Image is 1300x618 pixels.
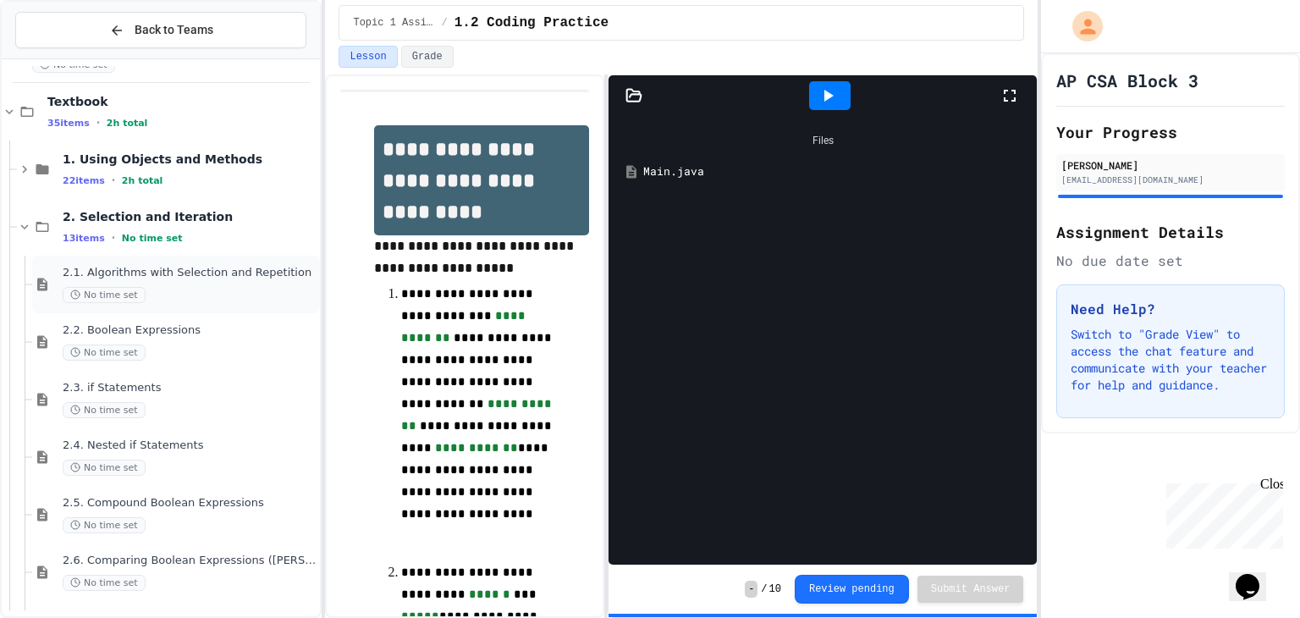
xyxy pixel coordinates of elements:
span: 2.6. Comparing Boolean Expressions ([PERSON_NAME] Laws) [63,554,317,568]
span: 1.2 Coding Practice [454,13,609,33]
iframe: chat widget [1160,477,1283,549]
span: No time set [63,287,146,303]
h2: Your Progress [1056,120,1285,144]
span: No time set [63,575,146,591]
span: • [112,231,115,245]
span: - [745,581,757,598]
span: Topic 1 Assignments [353,16,434,30]
button: Submit Answer [917,576,1024,603]
span: 2h total [107,118,148,129]
span: / [761,582,767,596]
button: Grade [401,46,454,68]
div: [PERSON_NAME] [1061,157,1280,173]
span: 35 items [47,118,90,129]
span: Submit Answer [931,582,1011,596]
span: Back to Teams [135,21,213,39]
span: No time set [63,460,146,476]
span: • [112,174,115,187]
span: 2.3. if Statements [63,381,317,395]
h3: Need Help? [1071,299,1270,319]
span: / [441,16,447,30]
span: 2.4. Nested if Statements [63,439,317,453]
span: 10 [769,582,781,596]
div: Files [617,124,1029,157]
div: My Account [1055,7,1107,46]
span: 2.1. Algorithms with Selection and Repetition [63,266,317,280]
span: No time set [63,517,146,533]
span: 2. Selection and Iteration [63,209,317,224]
span: No time set [122,233,183,244]
p: Switch to "Grade View" to access the chat feature and communicate with your teacher for help and ... [1071,326,1270,394]
span: Textbook [47,94,317,109]
button: Review pending [795,575,909,604]
span: 13 items [63,233,105,244]
div: Main.java [643,163,1027,180]
button: Back to Teams [15,12,306,48]
span: No time set [63,402,146,418]
span: 2.5. Compound Boolean Expressions [63,496,317,510]
div: No due date set [1056,251,1285,271]
div: Chat with us now!Close [7,7,117,108]
span: 1. Using Objects and Methods [63,152,317,167]
h2: Assignment Details [1056,220,1285,244]
span: No time set [63,345,146,361]
span: • [96,116,100,130]
div: [EMAIL_ADDRESS][DOMAIN_NAME] [1061,174,1280,186]
span: 22 items [63,175,105,186]
iframe: chat widget [1229,550,1283,601]
span: 2h total [122,175,163,186]
span: 2.2. Boolean Expressions [63,323,317,338]
button: Lesson [339,46,397,68]
h1: AP CSA Block 3 [1056,69,1198,92]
